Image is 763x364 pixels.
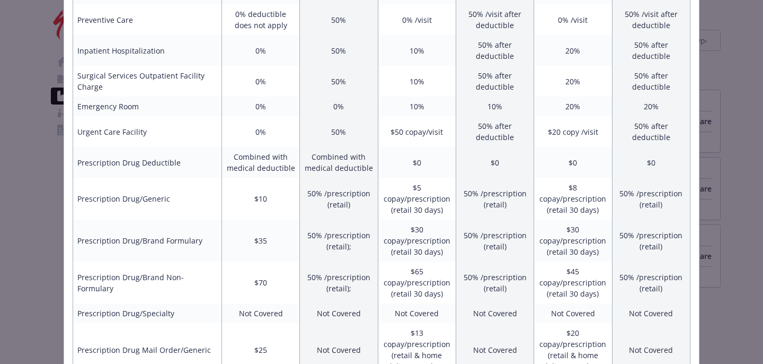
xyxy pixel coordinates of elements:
td: 50% /visit after deductible [612,4,690,35]
td: Emergency Room [73,97,222,116]
td: 0% deductible does not apply [221,4,299,35]
td: Prescription Drug/Generic [73,178,222,220]
td: $70 [221,262,299,304]
td: $10 [221,178,299,220]
td: 10% [456,97,534,116]
td: 50% /visit after deductible [456,4,534,35]
td: Preventive Care [73,4,222,35]
td: 50% after deductible [612,35,690,66]
td: 50% after deductible [456,35,534,66]
td: Combined with medical deductible [221,147,299,178]
td: Prescription Drug/Brand Non-Formulary [73,262,222,304]
td: $0 [534,147,612,178]
td: $65 copay/prescription (retail 30 days) [378,262,456,304]
td: $30 copay/prescription (retail 30 days) [534,220,612,262]
td: $8 copay/prescription (retail 30 days) [534,178,612,220]
td: Not Covered [456,304,534,323]
td: $30 copay/prescription (retail 30 days) [378,220,456,262]
td: 50% /prescription (retail) [456,178,534,220]
td: 50% [300,4,378,35]
td: $5 copay/prescription (retail 30 days) [378,178,456,220]
td: Not Covered [612,304,690,323]
td: 20% [612,97,690,116]
td: Not Covered [534,304,612,323]
td: 0% /visit [534,4,612,35]
td: $50 copay/visit [378,116,456,147]
td: $45 copay/prescription (retail 30 days) [534,262,612,304]
td: 50% /prescription (retail); [300,262,378,304]
td: $0 [378,147,456,178]
td: Combined with medical deductible [300,147,378,178]
td: 50% [300,116,378,147]
td: $0 [612,147,690,178]
td: 50% after deductible [456,116,534,147]
td: 50% /prescription (retail) [612,178,690,220]
td: 0% [300,97,378,116]
td: Prescription Drug/Brand Formulary [73,220,222,262]
td: $35 [221,220,299,262]
td: Urgent Care Facility [73,116,222,147]
td: Inpatient Hospitalization [73,35,222,66]
td: 50% /prescription (retail) [612,220,690,262]
td: 0% [221,66,299,97]
td: 10% [378,97,456,116]
td: 50% after deductible [612,66,690,97]
td: 50% /prescription (retail) [456,220,534,262]
td: 50% /prescription (retail) [300,178,378,220]
td: 50% /prescription (retail) [612,262,690,304]
td: Surgical Services Outpatient Facility Charge [73,66,222,97]
td: 50% after deductible [612,116,690,147]
td: $20 copy /visit [534,116,612,147]
td: 0% [221,116,299,147]
td: 20% [534,97,612,116]
td: 20% [534,35,612,66]
td: Not Covered [378,304,456,323]
td: Prescription Drug Deductible [73,147,222,178]
td: 50% after deductible [456,66,534,97]
td: 20% [534,66,612,97]
td: $0 [456,147,534,178]
td: 50% [300,35,378,66]
td: Not Covered [300,304,378,323]
td: 0% /visit [378,4,456,35]
td: 10% [378,66,456,97]
td: 50% /prescription (retail); [300,220,378,262]
td: 10% [378,35,456,66]
td: 0% [221,35,299,66]
td: 0% [221,97,299,116]
td: 50% /prescription (retail) [456,262,534,304]
td: Not Covered [221,304,299,323]
td: Prescription Drug/Specialty [73,304,222,323]
td: 50% [300,66,378,97]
